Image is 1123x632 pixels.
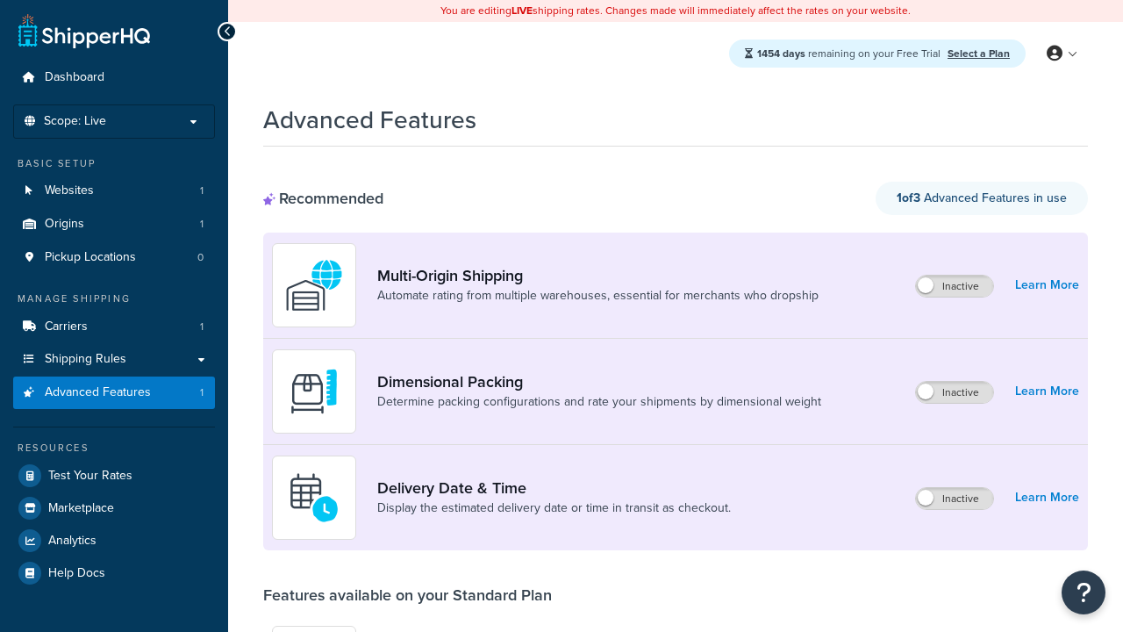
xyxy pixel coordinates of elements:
[13,460,215,492] a: Test Your Rates
[1015,379,1079,404] a: Learn More
[45,70,104,85] span: Dashboard
[13,175,215,207] a: Websites1
[916,382,993,403] label: Inactive
[897,189,1067,207] span: Advanced Features in use
[200,320,204,334] span: 1
[200,385,204,400] span: 1
[757,46,943,61] span: remaining on your Free Trial
[45,385,151,400] span: Advanced Features
[263,103,476,137] h1: Advanced Features
[200,183,204,198] span: 1
[13,241,215,274] a: Pickup Locations0
[197,250,204,265] span: 0
[511,3,533,18] b: LIVE
[377,287,819,305] a: Automate rating from multiple warehouses, essential for merchants who dropship
[200,217,204,232] span: 1
[45,183,94,198] span: Websites
[48,566,105,581] span: Help Docs
[13,208,215,241] li: Origins
[13,61,215,94] a: Dashboard
[13,208,215,241] a: Origins1
[13,311,215,343] li: Carriers
[13,525,215,557] a: Analytics
[13,557,215,589] a: Help Docs
[45,352,126,367] span: Shipping Rules
[13,156,215,171] div: Basic Setup
[13,241,215,274] li: Pickup Locations
[13,441,215,456] div: Resources
[757,46,805,61] strong: 1454 days
[948,46,1010,61] a: Select a Plan
[1062,571,1105,614] button: Open Resource Center
[283,361,345,422] img: DTVBYsAAAAAASUVORK5CYII=
[1015,273,1079,298] a: Learn More
[916,276,993,297] label: Inactive
[45,250,136,265] span: Pickup Locations
[377,499,731,517] a: Display the estimated delivery date or time in transit as checkout.
[48,469,132,484] span: Test Your Rates
[916,488,993,509] label: Inactive
[13,175,215,207] li: Websites
[377,266,819,285] a: Multi-Origin Shipping
[48,534,97,549] span: Analytics
[48,501,114,516] span: Marketplace
[283,255,345,316] img: WatD5o0RtDAAAAAElFTkSuQmCC
[1015,485,1079,510] a: Learn More
[13,377,215,409] a: Advanced Features1
[263,585,552,605] div: Features available on your Standard Plan
[13,343,215,376] a: Shipping Rules
[44,114,106,129] span: Scope: Live
[897,189,920,207] strong: 1 of 3
[13,492,215,524] a: Marketplace
[45,320,88,334] span: Carriers
[377,393,821,411] a: Determine packing configurations and rate your shipments by dimensional weight
[283,467,345,528] img: gfkeb5ejjkALwAAAABJRU5ErkJggg==
[13,291,215,306] div: Manage Shipping
[45,217,84,232] span: Origins
[377,478,731,498] a: Delivery Date & Time
[377,372,821,391] a: Dimensional Packing
[13,311,215,343] a: Carriers1
[263,189,383,208] div: Recommended
[13,377,215,409] li: Advanced Features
